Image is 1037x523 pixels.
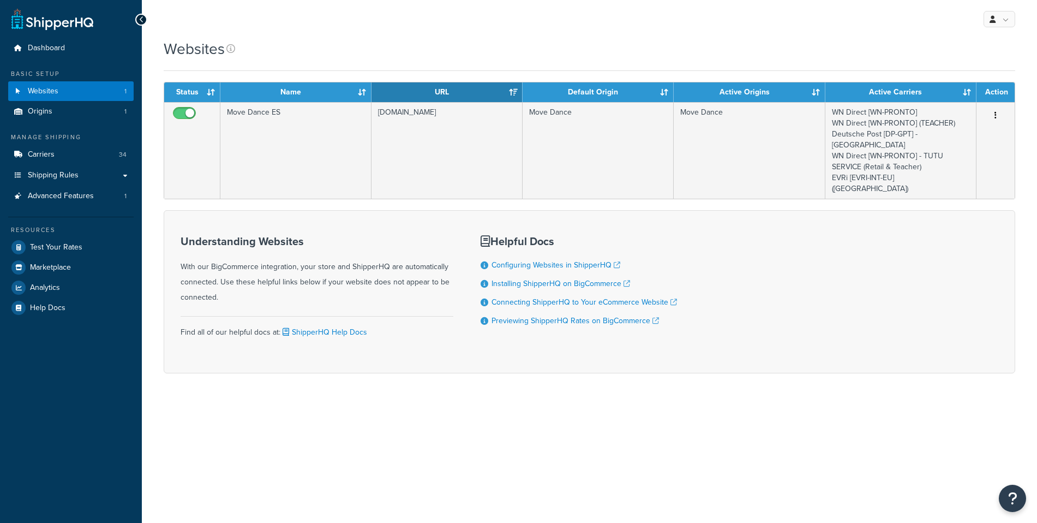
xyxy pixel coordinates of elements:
[30,304,65,313] span: Help Docs
[8,225,134,235] div: Resources
[8,186,134,206] li: Advanced Features
[280,326,367,338] a: ShipperHQ Help Docs
[674,102,825,199] td: Move Dance
[220,102,371,199] td: Move Dance ES
[8,145,134,165] a: Carriers 34
[8,81,134,102] a: Websites 1
[28,107,52,116] span: Origins
[30,243,82,252] span: Test Your Rates
[8,133,134,142] div: Manage Shipping
[8,145,134,165] li: Carriers
[30,263,71,272] span: Marketplace
[124,107,127,116] span: 1
[28,192,94,201] span: Advanced Features
[8,102,134,122] li: Origins
[8,298,134,318] a: Help Docs
[8,69,134,79] div: Basic Setup
[825,102,976,199] td: WN Direct [WN-PRONTO] WN Direct [WN-PRONTO] (TEACHER) Deutsche Post [DP-GPT] - [GEOGRAPHIC_DATA] ...
[164,38,225,60] h1: Websites
[825,82,976,102] th: Active Carriers: activate to sort column ascending
[28,87,58,96] span: Websites
[523,102,674,199] td: Move Dance
[11,8,93,30] a: ShipperHQ Home
[181,316,453,340] div: Find all of our helpful docs at:
[481,235,677,247] h3: Helpful Docs
[976,82,1015,102] th: Action
[491,296,677,308] a: Connecting ShipperHQ to Your eCommerce Website
[28,150,55,159] span: Carriers
[8,81,134,102] li: Websites
[28,44,65,53] span: Dashboard
[8,186,134,206] a: Advanced Features 1
[491,315,659,326] a: Previewing ShipperHQ Rates on BigCommerce
[30,283,60,293] span: Analytics
[8,38,134,58] a: Dashboard
[124,192,127,201] span: 1
[124,87,127,96] span: 1
[119,150,127,159] span: 34
[371,102,523,199] td: [DOMAIN_NAME]
[8,278,134,298] a: Analytics
[999,485,1026,512] button: Open Resource Center
[8,165,134,186] a: Shipping Rules
[8,102,134,122] a: Origins 1
[181,235,453,305] div: With our BigCommerce integration, your store and ShipperHQ are automatically connected. Use these...
[181,235,453,247] h3: Understanding Websites
[8,237,134,257] a: Test Your Rates
[8,258,134,277] a: Marketplace
[491,278,630,289] a: Installing ShipperHQ on BigCommerce
[491,259,620,271] a: Configuring Websites in ShipperHQ
[371,82,523,102] th: URL: activate to sort column ascending
[523,82,674,102] th: Default Origin: activate to sort column ascending
[164,82,220,102] th: Status: activate to sort column ascending
[220,82,371,102] th: Name: activate to sort column ascending
[674,82,825,102] th: Active Origins: activate to sort column ascending
[28,171,79,180] span: Shipping Rules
